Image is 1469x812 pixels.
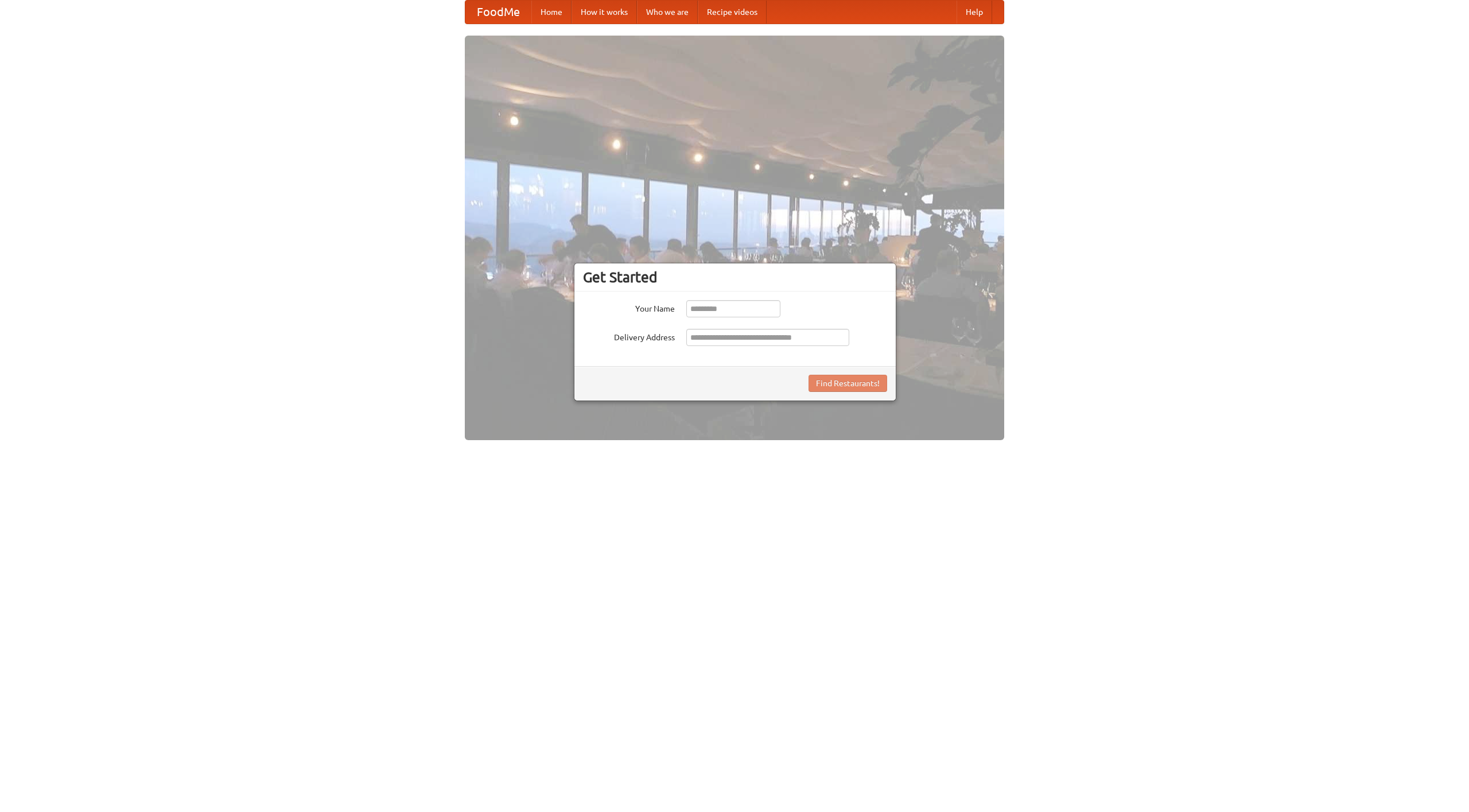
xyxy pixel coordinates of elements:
a: Home [531,1,572,24]
label: Your Name [583,300,675,314]
a: Recipe videos [698,1,767,24]
a: How it works [572,1,637,24]
label: Delivery Address [583,329,675,343]
h3: Get Started [583,269,887,286]
a: FoodMe [465,1,531,24]
a: Who we are [637,1,698,24]
button: Find Restaurants! [809,375,887,392]
a: Help [957,1,992,24]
